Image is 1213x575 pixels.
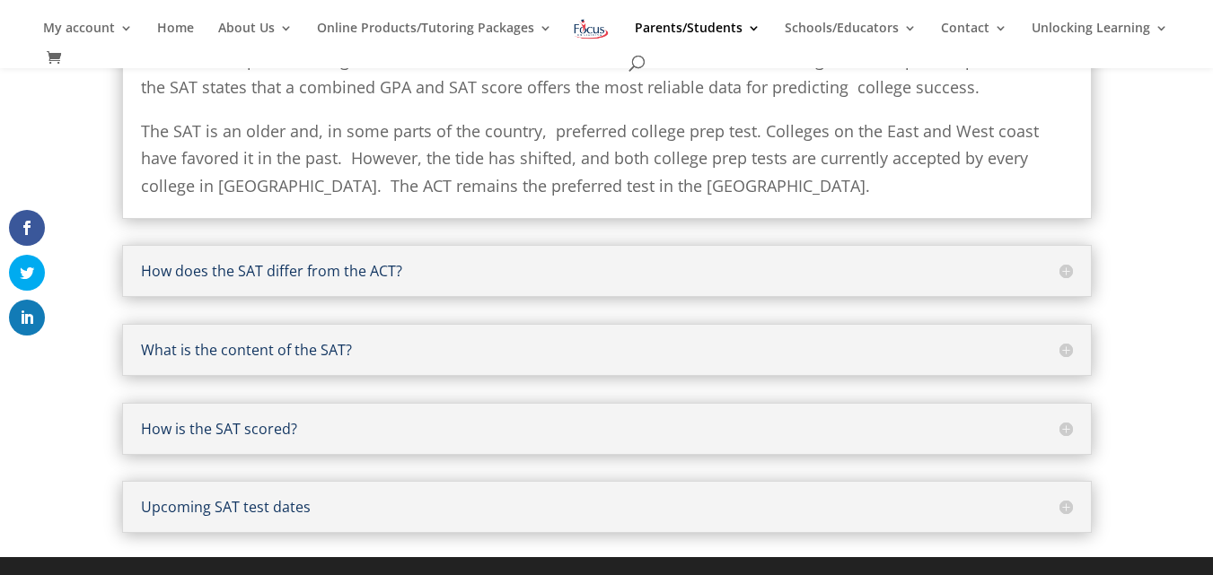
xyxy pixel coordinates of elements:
a: Unlocking Learning [1032,22,1168,52]
h5: How is the SAT scored? [141,422,1073,436]
a: My account [43,22,133,52]
a: Schools/Educators [785,22,917,52]
a: Online Products/Tutoring Packages [317,22,552,52]
a: Contact [941,22,1007,52]
img: Focus on Learning [572,16,610,42]
h5: What is the content of the SAT? [141,343,1073,357]
h5: Upcoming SAT test dates [141,500,1073,514]
a: Home [157,22,194,52]
span: The SAT is an older and, in some parts of the country, preferred college prep test. Colleges on t... [141,120,1039,196]
a: Parents/Students [635,22,760,52]
a: About Us [218,22,293,52]
h5: How does the SAT differ from the ACT? [141,264,1073,278]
